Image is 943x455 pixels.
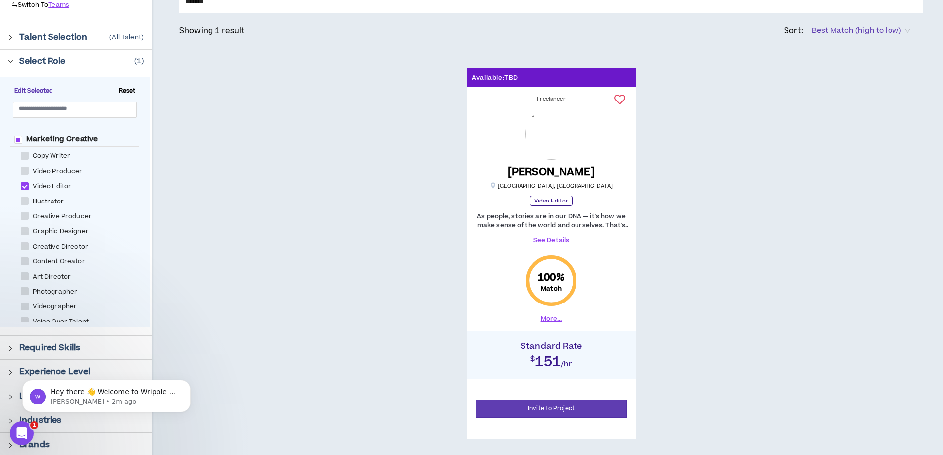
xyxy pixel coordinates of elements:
[8,443,13,448] span: right
[472,73,518,83] p: Available: TBD
[179,25,245,37] p: Showing 1 result
[109,33,144,41] p: ( All Talent )
[525,108,577,160] img: blAlWp44hLHWWK7POG2fWOOvDOjLLMx1EfICBdhd.png
[490,182,613,190] p: [GEOGRAPHIC_DATA] , [GEOGRAPHIC_DATA]
[19,342,80,354] p: Required Skills
[134,56,144,67] p: ( 1 )
[29,152,75,161] span: Copy Writer
[474,236,628,245] a: See Details
[8,346,13,351] span: right
[530,196,573,206] p: Video Editor
[474,95,628,103] div: Freelancer
[115,87,140,96] span: Reset
[29,272,75,282] span: Art Director
[538,271,565,285] span: 100 %
[19,31,87,43] p: Talent Selection
[8,35,13,40] span: right
[29,212,96,221] span: Creative Producer
[10,421,34,445] iframe: Intercom live chat
[29,167,87,176] span: Video Producer
[541,314,562,323] button: More...
[8,59,13,64] span: right
[29,197,68,206] span: Illustrator
[471,351,631,369] h2: $151
[29,182,76,191] span: Video Editor
[541,285,562,293] small: Match
[474,212,628,230] p: As people, stories are in our DNA — it's how we make sense of the world and ourselves. That's why...
[508,166,595,178] h5: [PERSON_NAME]
[29,317,93,327] span: Voice Over Talent
[29,227,93,236] span: Graphic Designer
[471,341,631,351] h4: Standard Rate
[48,1,69,9] a: Teams
[561,359,572,370] span: /hr
[19,55,66,67] p: Select Role
[29,257,89,266] span: Content Creator
[30,421,38,429] span: 1
[12,2,18,8] span: swap
[29,287,82,297] span: Photographer
[29,302,81,311] span: Videographer
[29,242,92,252] span: Creative Director
[12,1,48,9] p: Switch To
[476,400,627,418] button: Invite to Project
[22,134,102,144] span: Marketing Creative
[7,359,206,428] iframe: Intercom notifications message
[784,25,804,37] p: Sort:
[812,23,910,38] span: Best Match (high to low)
[10,87,57,96] span: Edit Selected
[19,439,50,451] p: Brands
